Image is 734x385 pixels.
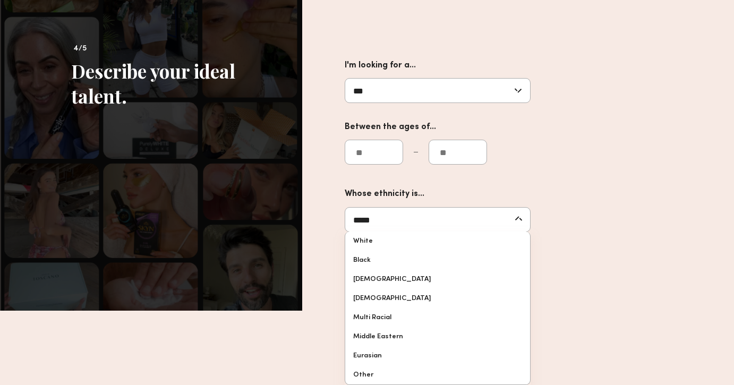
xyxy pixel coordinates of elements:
[345,346,530,365] div: Eurasian
[345,365,530,384] div: Other
[345,327,530,346] div: Middle Eastern
[345,289,530,308] div: [DEMOGRAPHIC_DATA]
[345,120,610,134] div: Between the ages of...
[345,232,530,251] div: White
[345,187,531,201] div: Whose ethnicity is...
[345,251,530,270] div: Black
[345,58,531,73] div: I'm looking for a...
[71,58,270,108] div: Describe your ideal talent.
[71,42,270,55] div: 4/5
[345,270,530,289] div: [DEMOGRAPHIC_DATA]
[345,308,530,327] div: Multi Racial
